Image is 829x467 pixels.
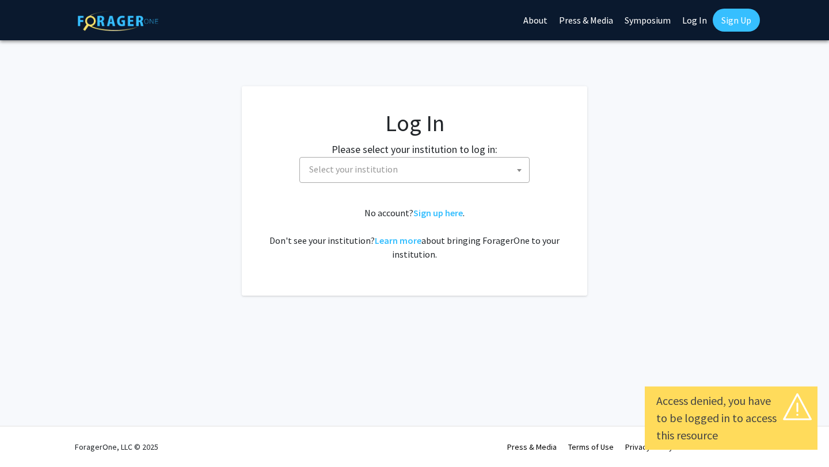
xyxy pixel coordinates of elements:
[305,158,529,181] span: Select your institution
[413,207,463,219] a: Sign up here
[78,11,158,31] img: ForagerOne Logo
[507,442,557,452] a: Press & Media
[625,442,673,452] a: Privacy Policy
[568,442,614,452] a: Terms of Use
[375,235,421,246] a: Learn more about bringing ForagerOne to your institution
[75,427,158,467] div: ForagerOne, LLC © 2025
[299,157,530,183] span: Select your institution
[713,9,760,32] a: Sign Up
[332,141,497,157] label: Please select your institution to log in:
[780,415,820,458] iframe: Chat
[265,109,564,137] h1: Log In
[309,163,398,175] span: Select your institution
[656,392,806,444] div: Access denied, you have to be logged in to access this resource
[265,206,564,261] div: No account? . Don't see your institution? about bringing ForagerOne to your institution.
